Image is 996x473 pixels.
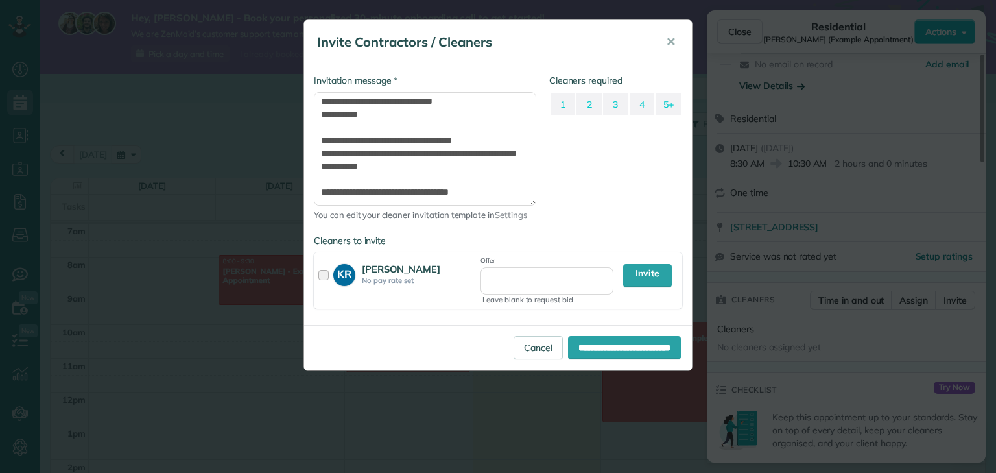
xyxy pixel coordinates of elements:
label: Invitation message [314,74,397,87]
label: Cleaners required [549,74,682,87]
strong: No pay rate set [362,276,477,285]
label: Cleaners to invite [314,234,682,247]
strong: [PERSON_NAME] [362,263,440,275]
span: ✕ [666,34,676,49]
a: Cancel [514,336,563,359]
label: 1 [551,93,576,115]
span: You can edit your cleaner invitation template in [314,209,536,221]
a: Settings [495,210,527,220]
label: 4 [630,93,655,115]
a: Invite [623,264,672,287]
strong: KR [333,264,355,282]
label: Offer [480,254,613,267]
span: Leave blank to request bid [482,295,613,306]
label: 3 [603,93,628,115]
h5: Invite Contractors / Cleaners [317,33,648,51]
label: 5+ [656,93,681,115]
label: 2 [576,93,602,115]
